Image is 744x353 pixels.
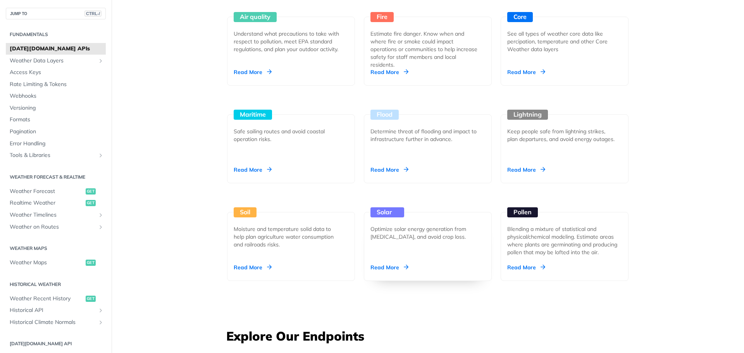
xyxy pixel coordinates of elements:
[10,81,104,88] span: Rate Limiting & Tokens
[361,86,495,183] a: Flood Determine threat of flooding and impact to infrastructure further in advance. Read More
[498,86,632,183] a: Lightning Keep people safe from lightning strikes, plan departures, and avoid energy outages. Rea...
[10,223,96,231] span: Weather on Routes
[98,212,104,218] button: Show subpages for Weather Timelines
[10,319,96,326] span: Historical Climate Normals
[6,114,106,126] a: Formats
[6,43,106,55] a: [DATE][DOMAIN_NAME] APIs
[86,200,96,206] span: get
[6,174,106,181] h2: Weather Forecast & realtime
[10,57,96,65] span: Weather Data Layers
[370,12,394,22] div: Fire
[10,45,104,53] span: [DATE][DOMAIN_NAME] APIs
[507,110,548,120] div: Lightning
[6,150,106,161] a: Tools & LibrariesShow subpages for Tools & Libraries
[6,197,106,209] a: Realtime Weatherget
[234,263,272,271] div: Read More
[6,79,106,90] a: Rate Limiting & Tokens
[10,92,104,100] span: Webhooks
[370,207,404,217] div: Solar
[370,225,479,241] div: Optimize solar energy generation from [MEDICAL_DATA], and avoid crop loss.
[6,55,106,67] a: Weather Data LayersShow subpages for Weather Data Layers
[370,166,408,174] div: Read More
[507,12,533,22] div: Core
[224,183,358,281] a: Soil Moisture and temperature solid data to help plan agriculture water consumption and railroads...
[6,138,106,150] a: Error Handling
[10,199,84,207] span: Realtime Weather
[6,126,106,138] a: Pagination
[234,166,272,174] div: Read More
[507,225,622,256] div: Blending a mixture of statistical and physical/chemical modeling. Estimate areas where plants are...
[370,127,479,143] div: Determine threat of flooding and impact to infrastructure further in advance.
[10,104,104,112] span: Versioning
[507,68,545,76] div: Read More
[370,263,408,271] div: Read More
[10,116,104,124] span: Formats
[6,31,106,38] h2: Fundamentals
[234,207,257,217] div: Soil
[370,30,479,69] div: Estimate fire danger. Know when and where fire or smoke could impact operations or communities to...
[10,152,96,159] span: Tools & Libraries
[10,69,104,76] span: Access Keys
[361,183,495,281] a: Solar Optimize solar energy generation from [MEDICAL_DATA], and avoid crop loss. Read More
[10,128,104,136] span: Pagination
[10,211,96,219] span: Weather Timelines
[6,8,106,19] button: JUMP TOCTRL-/
[6,209,106,221] a: Weather TimelinesShow subpages for Weather Timelines
[98,307,104,313] button: Show subpages for Historical API
[86,260,96,266] span: get
[507,127,616,143] div: Keep people safe from lightning strikes, plan departures, and avoid energy outages.
[84,10,102,17] span: CTRL-/
[10,188,84,195] span: Weather Forecast
[6,317,106,328] a: Historical Climate NormalsShow subpages for Historical Climate Normals
[6,102,106,114] a: Versioning
[98,152,104,158] button: Show subpages for Tools & Libraries
[234,110,272,120] div: Maritime
[370,68,408,76] div: Read More
[507,263,545,271] div: Read More
[6,257,106,269] a: Weather Mapsget
[98,319,104,325] button: Show subpages for Historical Climate Normals
[10,140,104,148] span: Error Handling
[370,110,399,120] div: Flood
[10,259,84,267] span: Weather Maps
[507,207,538,217] div: Pollen
[86,296,96,302] span: get
[6,281,106,288] h2: Historical Weather
[6,90,106,102] a: Webhooks
[234,30,342,53] div: Understand what precautions to take with respect to pollution, meet EPA standard regulations, and...
[6,340,106,347] h2: [DATE][DOMAIN_NAME] API
[6,305,106,316] a: Historical APIShow subpages for Historical API
[234,127,342,143] div: Safe sailing routes and avoid coastal operation risks.
[234,12,277,22] div: Air quality
[98,58,104,64] button: Show subpages for Weather Data Layers
[6,245,106,252] h2: Weather Maps
[98,224,104,230] button: Show subpages for Weather on Routes
[6,221,106,233] a: Weather on RoutesShow subpages for Weather on Routes
[6,293,106,305] a: Weather Recent Historyget
[86,188,96,195] span: get
[226,327,629,344] h3: Explore Our Endpoints
[6,186,106,197] a: Weather Forecastget
[234,68,272,76] div: Read More
[507,166,545,174] div: Read More
[10,307,96,314] span: Historical API
[10,295,84,303] span: Weather Recent History
[224,86,358,183] a: Maritime Safe sailing routes and avoid coastal operation risks. Read More
[234,225,342,248] div: Moisture and temperature solid data to help plan agriculture water consumption and railroads risks.
[507,30,616,53] div: See all types of weather core data like percipation, temperature and other Core Weather data layers
[6,67,106,78] a: Access Keys
[498,183,632,281] a: Pollen Blending a mixture of statistical and physical/chemical modeling. Estimate areas where pla...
